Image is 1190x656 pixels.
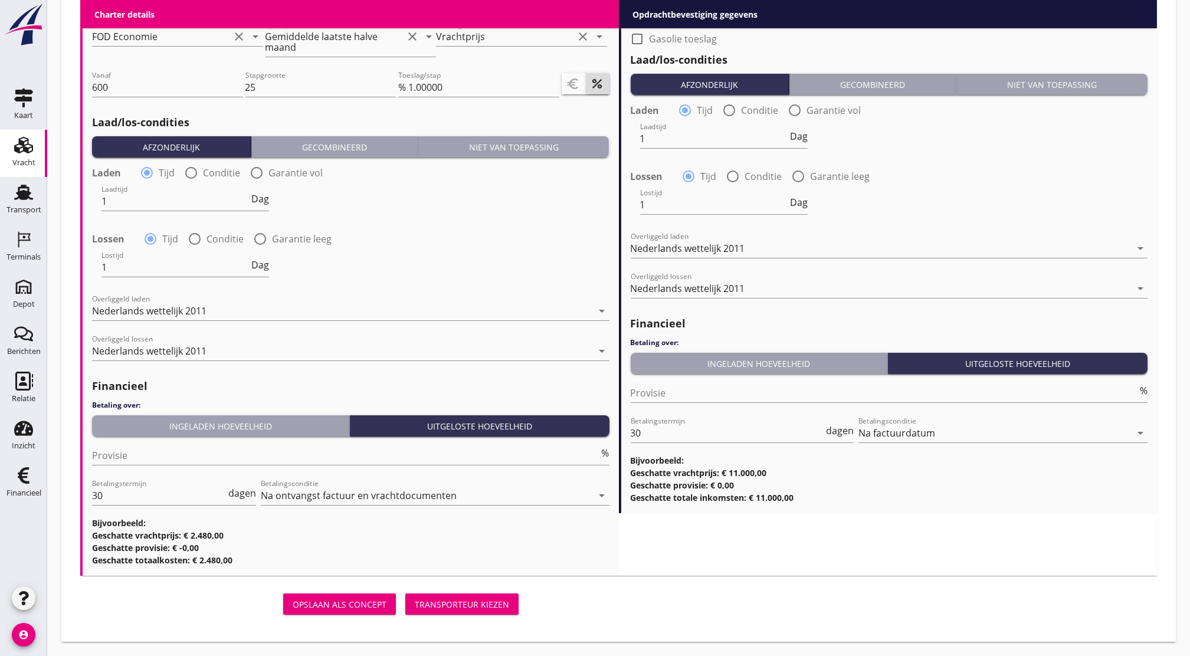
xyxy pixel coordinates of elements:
[640,195,788,214] input: Lostijd
[92,233,124,245] strong: Lossen
[790,198,808,207] span: Dag
[251,260,269,270] span: Dag
[92,517,609,529] h3: Bijvoorbeeld:
[92,415,350,437] button: Ingeladen hoeveelheid
[6,253,41,261] div: Terminals
[203,167,240,179] label: Conditie
[745,170,782,182] label: Conditie
[97,141,246,153] div: Afzonderlijk
[807,104,861,116] label: Garantie vol
[350,415,609,437] button: Uitgeloste hoeveelheid
[92,346,206,356] div: Nederlands wettelijk 2011
[101,258,249,277] input: Lostijd
[631,170,663,182] strong: Lossen
[631,353,889,374] button: Ingeladen hoeveelheid
[355,420,605,432] div: Uitgeloste hoeveelheid
[650,17,829,28] label: Onder voorbehoud van voorgaande reis
[631,479,1148,491] h3: Geschatte provisie: € 0,00
[595,344,609,358] i: arrow_drop_down
[650,33,717,45] label: Gasolie toeslag
[635,78,785,91] div: Afzonderlijk
[591,77,605,91] i: percent
[640,129,788,148] input: Laadtijd
[888,353,1148,374] button: Uitgeloste hoeveelheid
[2,3,45,47] img: logo-small.a267ee39.svg
[92,542,609,554] h3: Geschatte provisie: € -0,00
[92,78,243,97] input: Vanaf
[418,136,609,158] button: Niet van toepassing
[162,233,178,245] label: Tijd
[97,420,345,432] div: Ingeladen hoeveelheid
[1137,386,1148,395] div: %
[251,194,269,204] span: Dag
[272,233,332,245] label: Garantie leeg
[631,74,790,95] button: Afzonderlijk
[159,167,175,179] label: Tijd
[631,337,1148,348] h4: Betaling over:
[893,357,1143,370] div: Uitgeloste hoeveelheid
[92,400,609,411] h4: Betaling over:
[631,467,1148,479] h3: Geschatte vrachtprijs: € 11.000,00
[92,446,599,465] input: Provisie
[14,111,33,119] div: Kaart
[794,78,951,91] div: Gecombineerd
[92,554,609,566] h3: Geschatte totaalkosten: € 2.480,00
[111,5,179,17] label: Gasolie toeslag
[576,29,591,44] i: clear
[232,29,247,44] i: clear
[824,426,854,435] div: dagen
[635,357,883,370] div: Ingeladen hoeveelheid
[6,206,41,214] div: Transport
[595,488,609,503] i: arrow_drop_down
[956,74,1148,95] button: Niet van toepassing
[961,78,1143,91] div: Niet van toepassing
[631,243,745,254] div: Nederlands wettelijk 2011
[631,316,1148,332] h2: Financieel
[1133,426,1148,440] i: arrow_drop_down
[701,170,717,182] label: Tijd
[12,159,35,166] div: Vracht
[92,114,609,130] h2: Laad/los-condities
[265,31,389,53] div: Gemiddelde laatste halve maand
[858,428,935,438] div: Na factuurdatum
[566,77,581,91] i: euro
[283,593,396,615] button: Opslaan als concept
[631,454,1148,467] h3: Bijvoorbeeld:
[631,383,1138,402] input: Provisie
[423,141,605,153] div: Niet van toepassing
[697,104,713,116] label: Tijd
[408,78,559,97] input: Toeslag/stap
[790,132,808,141] span: Dag
[12,623,35,647] i: account_circle
[436,31,485,42] div: Vrachtprijs
[293,598,386,611] div: Opslaan als concept
[92,31,158,42] div: FOD Economie
[268,167,323,179] label: Garantie vol
[405,29,419,44] i: clear
[6,489,41,497] div: Financieel
[251,136,418,158] button: Gecombineerd
[226,488,256,498] div: dagen
[631,52,1148,68] h2: Laad/los-condities
[13,300,35,308] div: Depot
[631,283,745,294] div: Nederlands wettelijk 2011
[398,80,408,94] div: %
[405,593,519,615] button: Transporteur kiezen
[92,306,206,316] div: Nederlands wettelijk 2011
[92,167,121,179] strong: Laden
[249,29,263,44] i: arrow_drop_down
[256,141,413,153] div: Gecombineerd
[415,598,509,611] div: Transporteur kiezen
[595,304,609,318] i: arrow_drop_down
[92,136,251,158] button: Afzonderlijk
[1133,281,1148,296] i: arrow_drop_down
[101,192,249,211] input: Laadtijd
[206,233,244,245] label: Conditie
[593,29,607,44] i: arrow_drop_down
[631,104,660,116] strong: Laden
[742,104,779,116] label: Conditie
[631,424,824,442] input: Betalingstermijn
[261,490,457,501] div: Na ontvangst factuur en vrachtdocumenten
[92,378,609,394] h2: Financieel
[92,486,226,505] input: Betalingstermijn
